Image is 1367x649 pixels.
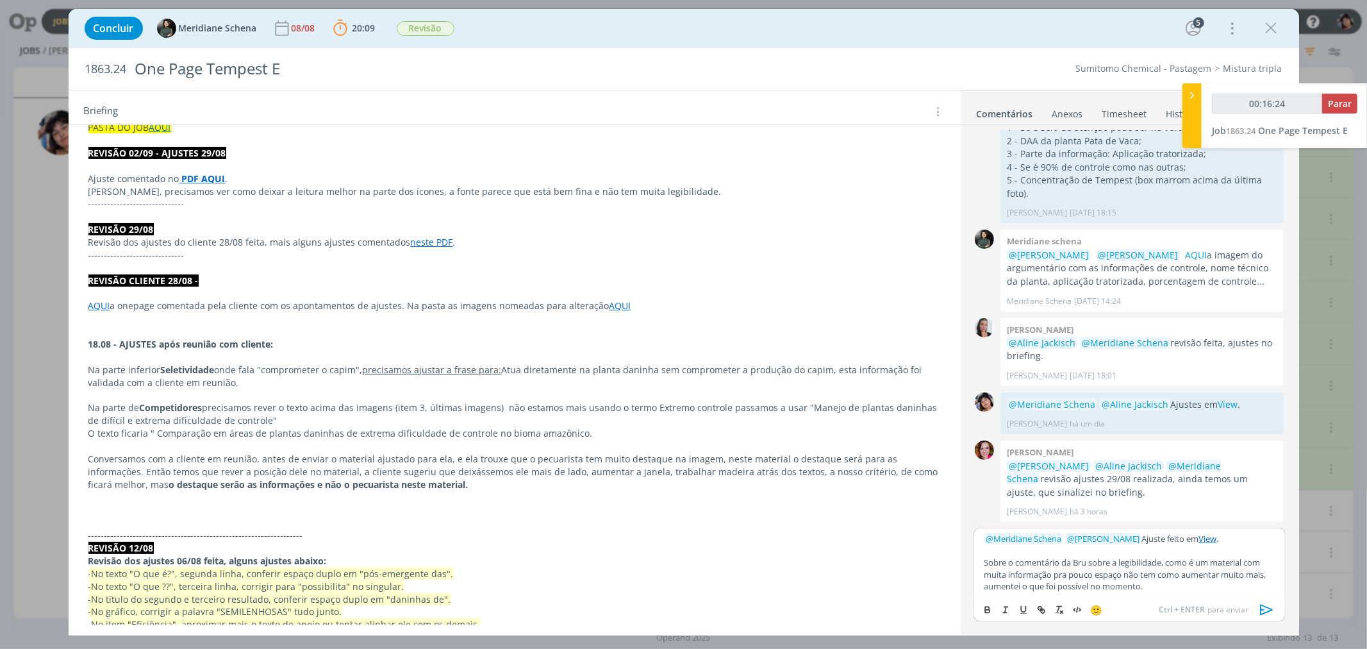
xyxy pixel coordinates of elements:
[1166,102,1205,121] a: Histórico
[88,299,941,312] p: a onepage comentada pela cliente com os apontamentos de ajustes. Na pasta as imagens nomeadas par...
[1007,249,1277,288] p: a imagem do argumentário com as informações de controle, nome técnico da planta, aplicação trator...
[1198,533,1216,544] a: View
[1095,460,1162,472] span: @Aline Jackisch
[1328,97,1352,110] span: Parar
[1258,124,1348,137] span: One Page Tempest E
[1070,370,1116,382] span: [DATE] 18:01
[986,533,993,544] span: @
[88,198,941,210] p: ------------------------------
[88,223,154,235] strong: REVISÃO 29/08
[1007,296,1072,307] p: Meridiane Schena
[88,555,327,567] strong: Revisão dos ajustes 06/08 feita, alguns ajustes abaixo:
[88,364,941,389] p: Na parte inferior onde fala "comprometer o capim", Atua diretamente na planta daninha sem comprom...
[88,568,454,580] span: -No texto "O que é?", segunda linha, conferir espaço duplo em "pós-emergente das".
[1102,102,1148,121] a: Timesheet
[1007,337,1277,363] p: revisão feita, ajustes no briefing.
[88,147,226,159] strong: REVISÃO 02/09 - AJUSTES 29/08
[1098,249,1178,261] span: @[PERSON_NAME]
[1007,418,1067,430] p: [PERSON_NAME]
[85,62,127,76] span: 1863.24
[1052,108,1083,121] div: Anexos
[1185,249,1207,261] a: AQUI
[88,618,941,631] p: -
[84,103,119,120] span: Briefing
[397,21,454,36] span: Revisão
[129,53,778,85] div: One Page Tempest E
[88,173,941,185] p: Ajuste comentado no .
[1009,460,1089,472] span: @[PERSON_NAME]
[363,364,502,376] u: precisamos ajustar a frase para:
[1067,533,1139,544] span: [PERSON_NAME]
[1007,398,1277,411] p: Ajustes em .
[157,19,176,38] img: M
[1007,506,1067,518] p: [PERSON_NAME]
[88,529,941,542] p: -------------------------------------------------------------------
[182,173,226,185] strong: PDF AQUI
[1007,446,1073,458] b: [PERSON_NAME]
[1009,337,1075,349] span: @Aline Jackisch
[161,364,215,376] strong: Seletividade
[157,19,257,38] button: MMeridiane Schena
[1007,207,1067,219] p: [PERSON_NAME]
[1076,62,1212,74] a: Sumitomo Chemical - Pastagem
[1226,125,1255,137] span: 1863.24
[88,236,941,249] p: Revisão dos ajustes do cliente 28/08 feita, mais alguns ajustes comentados .
[1007,460,1221,485] span: @Meridiane Schena
[1007,370,1067,382] p: [PERSON_NAME]
[88,580,404,593] span: -No texto "O que ??", terceira linha, corrigir para "possibilita" no singular.
[1009,398,1095,410] span: @Meridiane Schena
[88,299,110,312] a: AQUI
[330,18,379,38] button: 20:09
[88,593,451,605] span: -No título do segundo e terceiro resultado, conferir espaço duplo em "daninhas de".
[88,121,149,133] span: PASTA DO JOB
[1159,604,1249,616] span: para enviar
[92,618,481,630] span: No item "Eficiência", aproximar mais o texto de apoio ou tentar alinhar ele com os demais.
[1322,94,1357,114] button: Parar
[140,401,203,414] strong: Competidores
[352,22,376,34] span: 20:09
[1007,147,1277,160] p: 3 - Parte da informação: Aplicação tratorizada;
[1007,324,1073,335] b: [PERSON_NAME]
[1070,207,1116,219] span: [DATE] 18:15
[1193,17,1204,28] div: 5
[1102,398,1168,410] span: @Aline Jackisch
[1070,418,1105,430] span: há um dia
[1009,249,1089,261] span: @[PERSON_NAME]
[1007,135,1277,147] p: 2 - DAA da planta Pata de Vaca;
[1183,18,1204,38] button: 5
[1007,235,1082,247] b: Meridiane schena
[88,605,342,618] span: -No gráfico, corrigir a palavra "SEMILENHOSAS" tudo junto.
[411,236,453,248] a: neste PDF
[1090,603,1102,616] span: 🙂
[1007,161,1277,174] p: 4 - Se é 90% de controle como nas outras;
[179,24,257,33] span: Meridiane Schena
[292,24,318,33] div: 08/08
[975,230,994,249] img: M
[94,23,134,33] span: Concluir
[179,173,226,185] a: PDF AQUI
[88,542,154,554] strong: REVISÃO 12/08
[1082,337,1168,349] span: @Meridiane Schena
[976,102,1034,121] a: Comentários
[975,441,994,460] img: B
[1159,604,1208,616] span: Ctrl + ENTER
[88,427,941,440] p: O texto ficaria " Comparação em áreas de plantas daninhas de extrema dificuldade de controle no b...
[984,533,1275,544] p: Ajuste feito em .
[1074,296,1121,307] span: [DATE] 14:24
[986,533,1061,544] span: Meridiane Schena
[88,338,274,350] strong: 18.08 - AJUSTES após reunião com cliente:
[169,478,468,491] strong: o destaque serão as informações e não o pecuarista neste material.
[1087,602,1105,618] button: 🙂
[149,121,171,133] a: AQUI
[85,17,143,40] button: Concluir
[609,299,631,312] a: AQUI
[88,249,941,262] p: ------------------------------
[984,557,1275,592] p: Sobre o comentário da Bru sobre a legibilidade, como é um material com muita informação pra pouco...
[88,274,199,287] strong: REVISÃO CLIENTE 28/08 -
[88,453,941,491] p: Conversamos com a cliente em reunião, antes de enviar o material ajustado para ela, e ela trouxe ...
[1070,506,1107,518] span: há 3 horas
[88,185,941,198] p: [PERSON_NAME], precisamos ver como deixar a leitura melhor na parte dos ícones, a fonte parece qu...
[1218,398,1238,410] a: View
[1223,62,1282,74] a: Mistura tripla
[1007,174,1277,200] p: 5 - Concentração de Tempest (box marrom acima da última foto).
